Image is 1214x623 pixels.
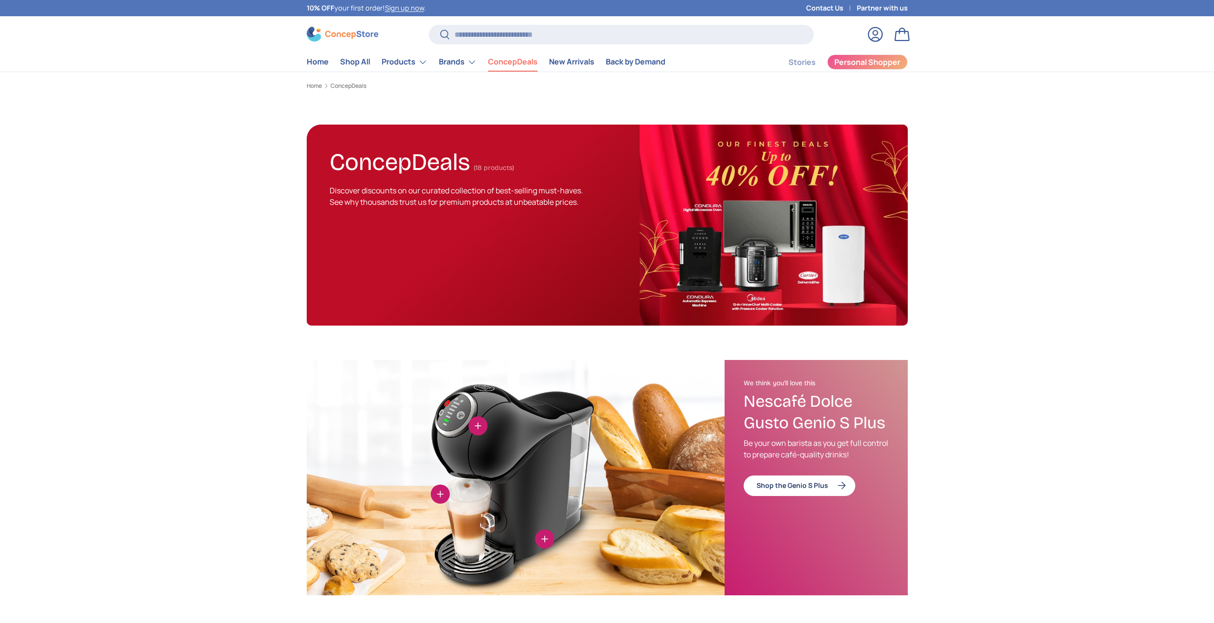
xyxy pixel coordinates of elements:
[385,3,424,12] a: Sign up now
[806,3,857,13] a: Contact Us
[340,53,370,71] a: Shop All
[330,144,470,176] h1: ConcepDeals
[744,475,855,496] a: Shop the Genio S Plus
[307,83,322,89] a: Home
[640,125,907,326] img: ConcepDeals
[766,53,908,72] nav: Secondary
[331,83,366,89] a: ConcepDeals
[744,379,889,388] h2: We think you'll love this
[744,437,889,460] p: Be your own barista as you get full control to prepare café-quality drinks!
[857,3,908,13] a: Partner with us
[474,164,514,172] span: (18 products)
[307,3,426,13] p: your first order! .
[307,53,329,71] a: Home
[789,53,816,72] a: Stories
[488,53,538,71] a: ConcepDeals
[827,54,908,70] a: Personal Shopper
[744,391,889,434] h3: Nescafé Dolce Gusto Genio S Plus
[382,53,427,72] a: Products
[834,58,900,66] span: Personal Shopper
[307,53,665,72] nav: Primary
[549,53,594,71] a: New Arrivals
[307,3,334,12] strong: 10% OFF
[307,82,908,90] nav: Breadcrumbs
[307,27,378,42] img: ConcepStore
[330,185,583,207] span: Discover discounts on our curated collection of best-selling must-haves. See why thousands trust ...
[439,53,477,72] a: Brands
[606,53,665,71] a: Back by Demand
[433,53,482,72] summary: Brands
[376,53,433,72] summary: Products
